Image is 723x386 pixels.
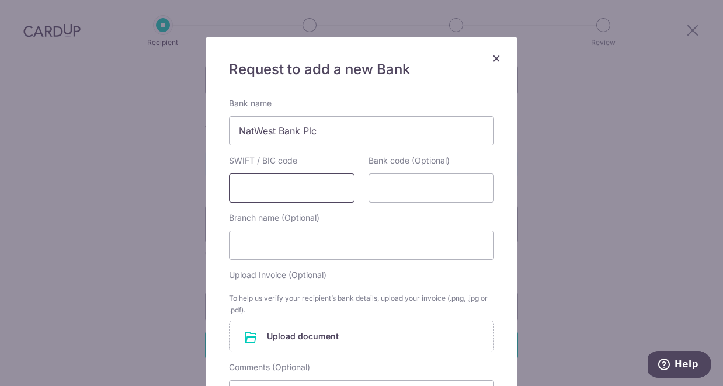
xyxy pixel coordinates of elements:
[229,361,310,373] label: Comments (Optional)
[648,351,711,380] iframe: Opens a widget where you can find more information
[229,155,297,166] label: SWIFT / BIC code
[229,269,326,281] label: Upload Invoice (Optional)
[229,98,272,109] label: Bank name
[492,49,501,66] span: ×
[27,8,51,19] span: Help
[229,321,494,352] div: Upload document
[229,293,494,316] div: To help us verify your recipient’s bank details, upload your invoice (.png, .jpg or .pdf).
[229,60,494,79] h5: Request to add a new Bank
[489,51,503,65] button: Close
[369,155,450,166] label: Bank code (Optional)
[229,212,319,224] label: Branch name (Optional)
